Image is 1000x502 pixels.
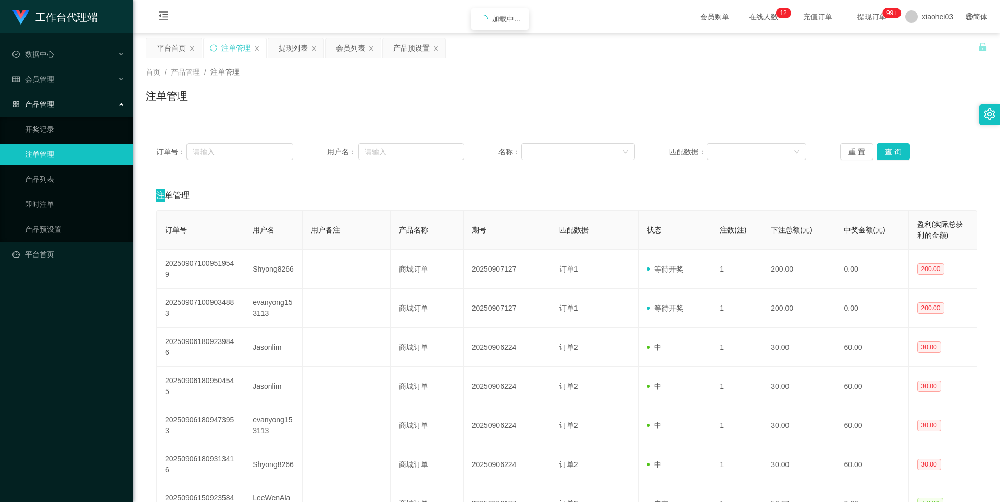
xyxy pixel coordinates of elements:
[221,38,251,58] div: 注单管理
[368,45,374,52] i: 图标: close
[12,101,20,108] i: 图标: appstore-o
[622,149,629,156] i: 图标: down
[776,8,791,18] sup: 12
[433,45,439,52] i: 图标: close
[156,146,186,157] span: 订单号：
[464,328,551,367] td: 20250906224
[771,226,812,234] span: 下注总额(元)
[244,445,303,484] td: Shyong8266
[189,45,195,52] i: 图标: close
[157,445,244,484] td: 202509061809313416
[244,328,303,367] td: Jasonlim
[711,367,762,406] td: 1
[157,328,244,367] td: 202509061809239846
[647,304,683,312] span: 等待开奖
[311,226,340,234] span: 用户备注
[244,367,303,406] td: Jasonlim
[157,289,244,328] td: 202509071009034883
[12,10,29,25] img: logo.9652507e.png
[253,226,274,234] span: 用户名
[464,367,551,406] td: 20250906224
[780,8,783,18] p: 1
[840,143,873,160] button: 重 置
[559,460,578,469] span: 订单2
[917,420,941,431] span: 30.00
[917,220,964,239] span: 盈利(实际总获利的金额)
[186,143,293,160] input: 请输入
[711,328,762,367] td: 1
[393,38,430,58] div: 产品预设置
[647,343,661,351] span: 中
[12,75,54,83] span: 会员管理
[464,289,551,328] td: 20250907127
[559,304,578,312] span: 订单1
[244,289,303,328] td: evanyong153113
[358,143,464,160] input: 请输入
[647,382,661,390] span: 中
[984,108,995,120] i: 图标: setting
[917,459,941,470] span: 30.00
[835,445,908,484] td: 60.00
[311,45,317,52] i: 图标: close
[559,343,578,351] span: 订单2
[711,250,762,289] td: 1
[391,250,464,289] td: 商城订单
[647,421,661,430] span: 中
[877,143,910,160] button: 查 询
[835,328,908,367] td: 60.00
[647,226,661,234] span: 状态
[835,367,908,406] td: 60.00
[25,144,125,165] a: 注单管理
[917,381,941,392] span: 30.00
[711,445,762,484] td: 1
[157,38,186,58] div: 平台首页
[978,42,988,52] i: 图标: unlock
[917,263,945,275] span: 200.00
[762,367,835,406] td: 30.00
[254,45,260,52] i: 图标: close
[647,265,683,273] span: 等待开奖
[783,8,787,18] p: 2
[165,226,187,234] span: 订单号
[559,226,589,234] span: 匹配数据
[835,406,908,445] td: 60.00
[794,149,800,156] i: 图标: down
[762,328,835,367] td: 30.00
[146,68,160,76] span: 首页
[720,226,746,234] span: 注数(注)
[157,250,244,289] td: 202509071009519549
[399,226,428,234] span: 产品名称
[210,44,217,52] i: 图标: sync
[762,406,835,445] td: 30.00
[12,76,20,83] i: 图标: table
[917,302,945,314] span: 200.00
[762,289,835,328] td: 200.00
[12,100,54,108] span: 产品管理
[391,328,464,367] td: 商城订单
[480,15,488,23] i: icon: loading
[464,445,551,484] td: 20250906224
[647,460,661,469] span: 中
[12,50,54,58] span: 数据中心
[244,250,303,289] td: Shyong8266
[559,265,578,273] span: 订单1
[25,219,125,240] a: 产品预设置
[156,189,190,202] span: 注单管理
[559,421,578,430] span: 订单2
[711,406,762,445] td: 1
[762,250,835,289] td: 200.00
[391,289,464,328] td: 商城订单
[798,13,838,20] span: 充值订单
[25,169,125,190] a: 产品列表
[327,146,358,157] span: 用户名：
[744,13,783,20] span: 在线人数
[492,15,520,23] span: 加载中...
[146,1,181,34] i: 图标: menu-fold
[464,250,551,289] td: 20250907127
[762,445,835,484] td: 30.00
[464,406,551,445] td: 20250906224
[171,68,200,76] span: 产品管理
[669,146,707,157] span: 匹配数据：
[966,13,973,20] i: 图标: global
[25,119,125,140] a: 开奖记录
